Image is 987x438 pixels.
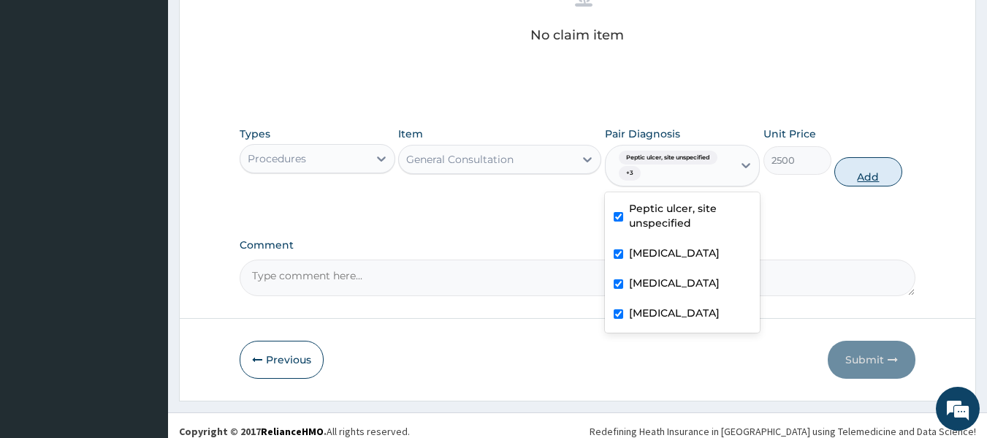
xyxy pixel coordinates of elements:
[27,73,59,110] img: d_794563401_company_1708531726252_794563401
[834,157,902,186] button: Add
[398,127,423,141] label: Item
[240,239,916,252] label: Comment
[7,287,278,338] textarea: Type your message and hit 'Enter'
[76,82,245,101] div: Chat with us now
[629,306,720,320] label: [MEDICAL_DATA]
[629,201,752,230] label: Peptic ulcer, site unspecified
[530,28,624,42] p: No claim item
[619,166,641,181] span: + 3
[406,152,514,167] div: General Consultation
[240,128,270,140] label: Types
[828,341,915,379] button: Submit
[619,151,717,165] span: Peptic ulcer, site unspecified
[248,151,306,166] div: Procedures
[629,246,720,260] label: [MEDICAL_DATA]
[240,341,324,379] button: Previous
[605,127,680,141] label: Pair Diagnosis
[85,128,202,276] span: We're online!
[261,425,324,438] a: RelianceHMO
[763,127,816,141] label: Unit Price
[179,425,327,438] strong: Copyright © 2017 .
[240,7,275,42] div: Minimize live chat window
[629,276,720,290] label: [MEDICAL_DATA]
